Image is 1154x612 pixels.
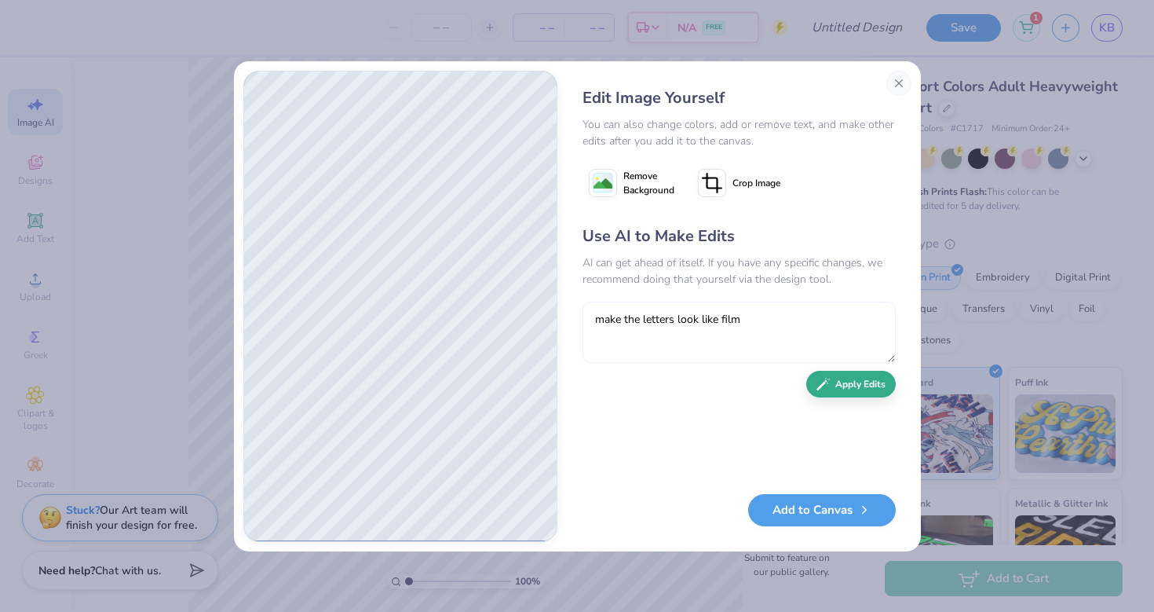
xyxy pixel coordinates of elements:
[582,116,896,149] div: You can also change colors, add or remove text, and make other edits after you add it to the canvas.
[732,176,780,190] span: Crop Image
[748,494,896,526] button: Add to Canvas
[582,163,681,203] button: Remove Background
[692,163,790,203] button: Crop Image
[582,302,896,363] textarea: make the letters look like film
[623,169,674,197] span: Remove Background
[582,255,896,288] div: AI can get ahead of itself. If you have any specific changes, we recommend doing that yourself vi...
[582,225,896,248] div: Use AI to Make Edits
[582,86,896,110] div: Edit Image Yourself
[886,71,911,96] button: Close
[806,371,896,398] button: Apply Edits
